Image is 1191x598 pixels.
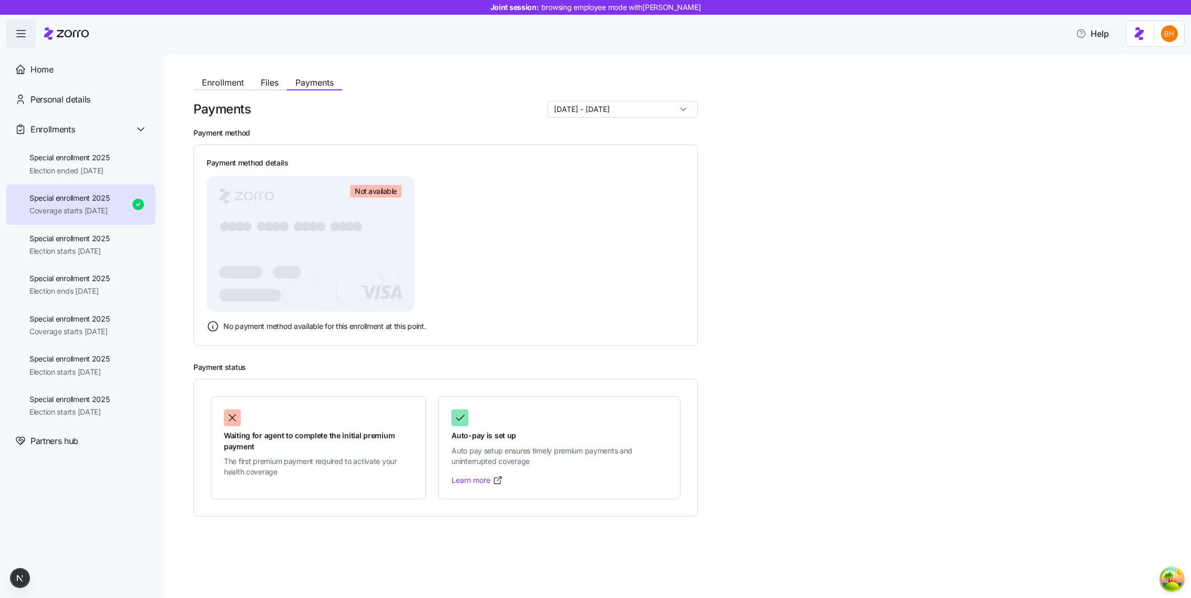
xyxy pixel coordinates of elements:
[202,78,244,87] span: Enrollment
[234,219,246,234] tspan: ●
[29,394,110,405] span: Special enrollment 2025
[30,93,90,106] span: Personal details
[29,314,110,324] span: Special enrollment 2025
[451,475,503,486] a: Learn more
[1067,23,1117,44] button: Help
[344,219,356,234] tspan: ●
[256,219,268,234] tspan: ●
[29,233,110,244] span: Special enrollment 2025
[29,193,110,203] span: Special enrollment 2025
[29,326,110,337] span: Coverage starts [DATE]
[29,205,110,216] span: Coverage starts [DATE]
[29,407,110,417] span: Election starts [DATE]
[224,430,413,452] span: Waiting for agent to complete the initial premium payment
[29,273,110,284] span: Special enrollment 2025
[278,219,290,234] tspan: ●
[29,354,110,364] span: Special enrollment 2025
[451,430,668,441] span: Auto-pay is set up
[193,128,1157,138] h2: Payment method
[1076,27,1109,40] span: Help
[315,219,327,234] tspan: ●
[300,219,312,234] tspan: ●
[30,123,75,136] span: Enrollments
[29,152,110,163] span: Special enrollment 2025
[295,78,334,87] span: Payments
[193,363,1157,373] h2: Payment status
[29,286,110,296] span: Election ends [DATE]
[261,78,279,87] span: Files
[219,219,231,234] tspan: ●
[29,246,110,256] span: Election starts [DATE]
[193,101,251,117] h1: Payments
[307,219,320,234] tspan: ●
[330,219,342,234] tspan: ●
[29,367,110,377] span: Election starts [DATE]
[451,446,668,467] span: Auto pay setup ensures timely premium payments and uninterrupted coverage
[30,435,78,448] span: Partners hub
[223,321,426,332] span: No payment method available for this enrollment at this point.
[29,166,110,176] span: Election ended [DATE]
[30,63,54,76] span: Home
[352,219,364,234] tspan: ●
[355,187,397,196] span: Not available
[1161,25,1178,42] img: 4c75172146ef2474b9d2df7702cc87ce
[207,158,289,168] h3: Payment method details
[1162,569,1183,590] button: Open Tanstack query devtools
[337,219,349,234] tspan: ●
[490,2,701,13] span: Joint session:
[227,219,239,234] tspan: ●
[241,219,253,234] tspan: ●
[271,219,283,234] tspan: ●
[224,456,413,478] span: The first premium payment required to activate your health coverage
[263,219,275,234] tspan: ●
[541,2,701,13] span: browsing employee mode with [PERSON_NAME]
[293,219,305,234] tspan: ●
